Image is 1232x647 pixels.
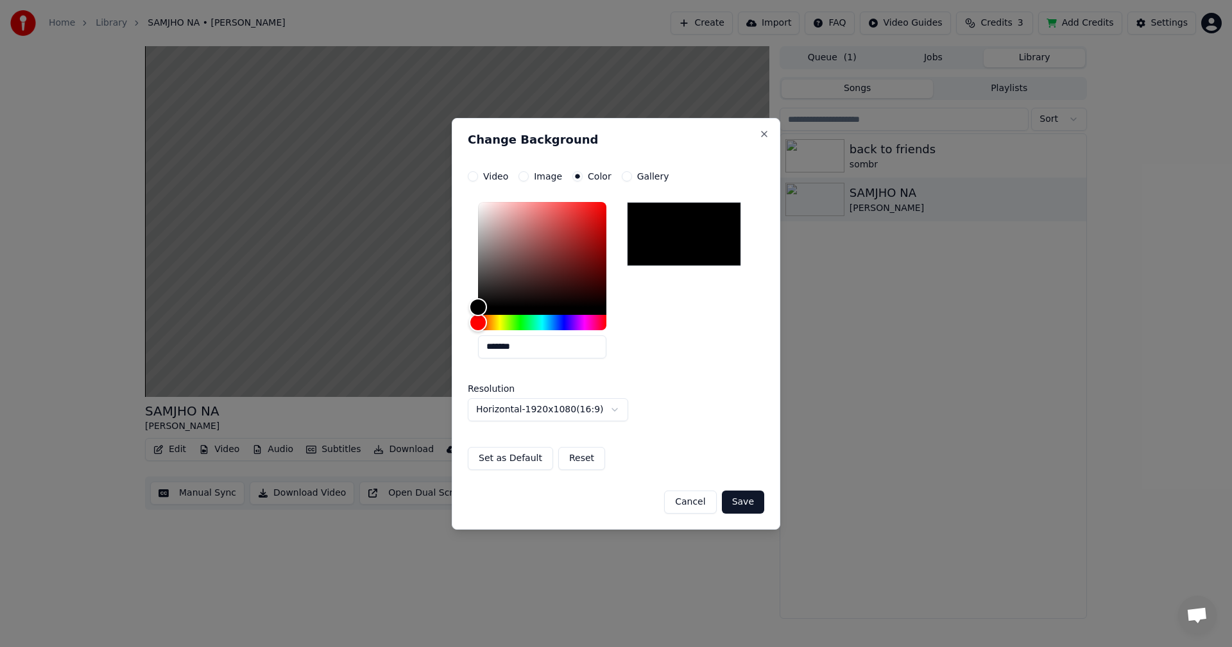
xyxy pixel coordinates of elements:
[558,447,605,470] button: Reset
[478,202,606,307] div: Color
[637,172,669,181] label: Gallery
[478,315,606,330] div: Hue
[468,447,553,470] button: Set as Default
[468,384,596,393] label: Resolution
[483,172,508,181] label: Video
[664,491,716,514] button: Cancel
[468,134,764,146] h2: Change Background
[534,172,562,181] label: Image
[588,172,612,181] label: Color
[722,491,764,514] button: Save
